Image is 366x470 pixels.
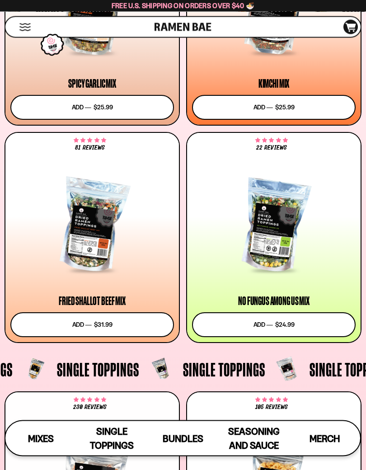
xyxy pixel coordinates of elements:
span: 4.82 stars [255,139,287,143]
button: Add ― $25.99 [192,95,356,120]
a: Bundles [147,421,218,456]
span: Mixes [28,433,54,444]
span: Single Toppings [57,360,139,379]
span: 4.90 stars [255,399,287,402]
div: No Fungus Among Us Mix [238,296,309,307]
a: 4.83 stars 81 reviews Fried Shallot Beef Mix Add ― $31.99 [5,132,180,343]
span: Bundles [163,433,203,444]
div: Fried Shallot Beef Mix [59,296,125,307]
span: Single Toppings [183,360,265,379]
span: Free U.S. Shipping on Orders over $40 🍜 [112,1,255,10]
span: 4.83 stars [74,139,106,143]
span: 105 reviews [255,404,288,411]
span: Single Toppings [90,426,134,451]
a: 4.82 stars 22 reviews No Fungus Among Us Mix Add ― $24.99 [186,132,361,343]
div: Spicy Garlic Mix [68,79,116,89]
span: 22 reviews [256,145,286,151]
button: Add ― $24.99 [192,313,356,338]
button: Add ― $25.99 [10,95,174,120]
a: Merch [289,421,360,456]
button: Add ― $31.99 [10,313,174,338]
button: Mobile Menu Trigger [19,23,31,31]
span: 81 reviews [75,145,105,151]
span: Merch [310,433,340,444]
div: Kimchi Mix [258,79,289,89]
span: Seasoning and Sauce [228,426,280,451]
a: Single Toppings [76,421,147,456]
a: Mixes [5,421,76,456]
span: 230 reviews [73,404,107,411]
a: Seasoning and Sauce [218,421,289,456]
span: 4.77 stars [74,399,106,402]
